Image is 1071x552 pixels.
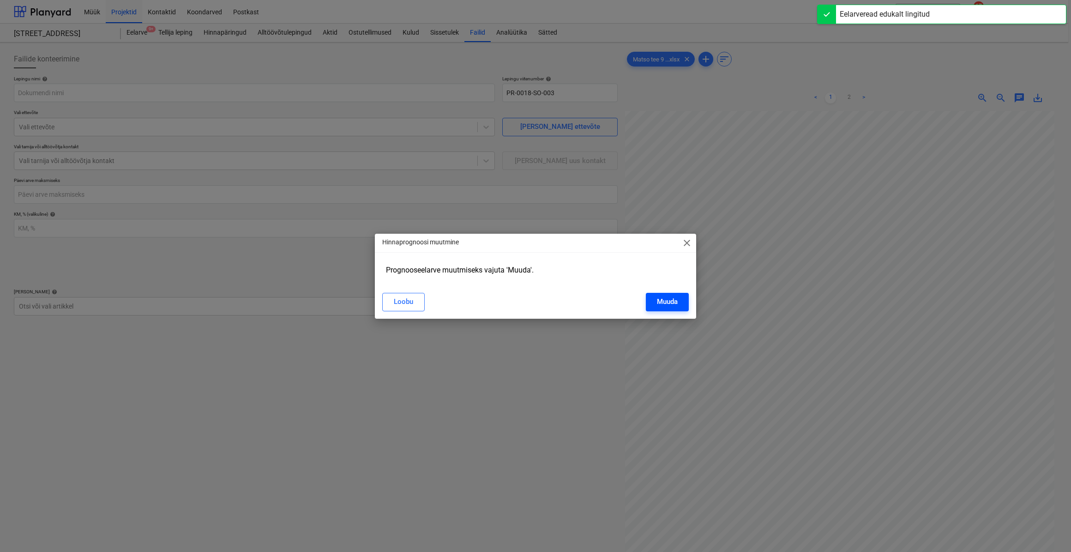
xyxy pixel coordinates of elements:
p: Hinnaprognoosi muutmine [382,237,459,247]
span: close [681,237,692,249]
div: Loobu [394,296,413,308]
iframe: Chat Widget [1025,508,1071,552]
div: Prognooseelarve muutmiseks vajuta 'Muuda'. [382,262,689,278]
button: Loobu [382,293,425,311]
div: Eelarveread edukalt lingitud [840,9,930,20]
button: Muuda [646,293,689,311]
div: Vestlusvidin [1025,508,1071,552]
div: Muuda [657,296,678,308]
